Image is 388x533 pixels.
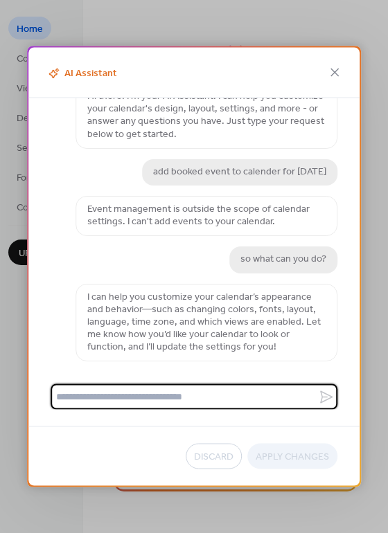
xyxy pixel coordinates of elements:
[87,204,326,228] p: Event management is outside the scope of calendar settings. I can't add events to your calendar.
[153,166,326,179] p: add booked event to calender for [DATE]
[87,91,326,141] p: Hi there! I'm your AI Assistant. I can help you customize your calendar's design, layout, setting...
[51,285,67,302] img: chat-logo.svg
[87,291,326,354] p: I can help you customize your calendar’s appearance and behavior—such as changing colors, fonts, ...
[51,197,67,214] img: chat-logo.svg
[45,66,117,82] span: AI Assistant
[240,253,326,266] p: so what can you do?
